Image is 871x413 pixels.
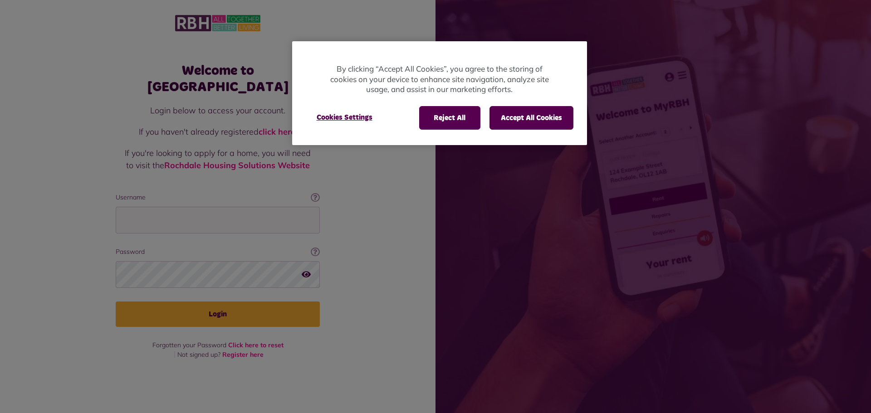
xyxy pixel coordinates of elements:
button: Accept All Cookies [489,106,573,130]
button: Cookies Settings [306,106,383,129]
div: Cookie banner [292,41,587,145]
p: By clicking “Accept All Cookies”, you agree to the storing of cookies on your device to enhance s... [328,64,551,95]
div: Privacy [292,41,587,145]
button: Reject All [419,106,480,130]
